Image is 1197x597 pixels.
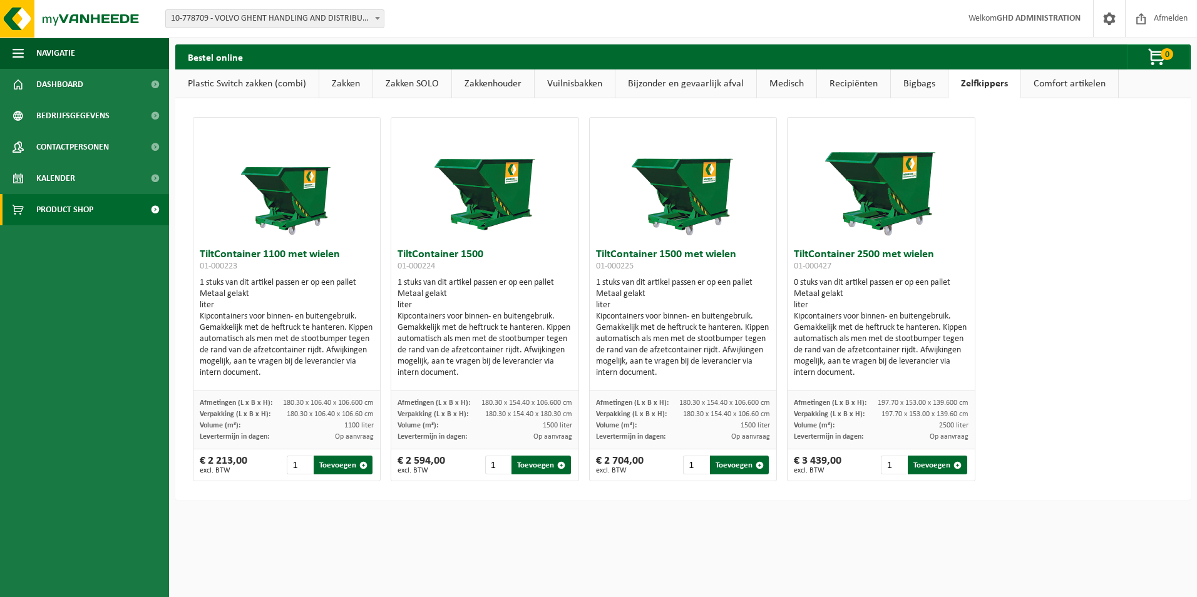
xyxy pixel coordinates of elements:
a: Plastic Switch zakken (combi) [175,69,319,98]
span: 180.30 x 154.40 x 180.30 cm [485,411,572,418]
span: 1500 liter [543,422,572,429]
a: Zakken [319,69,372,98]
div: liter [200,300,374,311]
div: liter [794,300,968,311]
span: 180.30 x 154.40 x 106.600 cm [679,399,770,407]
span: Product Shop [36,194,93,225]
span: Levertermijn in dagen: [398,433,467,441]
div: liter [596,300,771,311]
h3: TiltContainer 1500 [398,249,572,274]
div: Metaal gelakt [200,288,374,300]
a: Zakkenhouder [452,69,534,98]
img: 01-000224 [423,118,548,243]
div: € 3 439,00 [794,456,841,474]
span: 10-778709 - VOLVO GHENT HANDLING AND DISTRIBUTION - DESTELDONK [166,10,384,28]
a: Bijzonder en gevaarlijk afval [615,69,756,98]
span: Afmetingen (L x B x H): [794,399,866,407]
img: 01-000223 [224,118,349,243]
input: 1 [881,456,907,474]
input: 1 [485,456,511,474]
button: Toevoegen [908,456,967,474]
span: excl. BTW [200,467,247,474]
input: 1 [287,456,312,474]
span: Dashboard [36,69,83,100]
span: Op aanvraag [930,433,968,441]
div: Kipcontainers voor binnen- en buitengebruik. Gemakkelijk met de heftruck te hanteren. Kippen auto... [200,311,374,379]
span: Volume (m³): [794,422,835,429]
h3: TiltContainer 2500 met wielen [794,249,968,274]
div: € 2 594,00 [398,456,445,474]
span: 180.30 x 154.40 x 106.600 cm [481,399,572,407]
img: 01-000225 [620,118,746,243]
span: 0 [1161,48,1173,60]
span: 2500 liter [939,422,968,429]
span: Op aanvraag [533,433,572,441]
span: 197.70 x 153.00 x 139.60 cm [881,411,968,418]
div: Metaal gelakt [596,288,771,300]
span: Afmetingen (L x B x H): [596,399,669,407]
span: 10-778709 - VOLVO GHENT HANDLING AND DISTRIBUTION - DESTELDONK [165,9,384,28]
span: Afmetingen (L x B x H): [200,399,272,407]
div: € 2 704,00 [596,456,644,474]
span: 1100 liter [344,422,374,429]
span: excl. BTW [596,467,644,474]
button: Toevoegen [710,456,769,474]
span: Verpakking (L x B x H): [596,411,667,418]
div: 1 stuks van dit artikel passen er op een pallet [596,277,771,379]
h3: TiltContainer 1100 met wielen [200,249,374,274]
a: Comfort artikelen [1021,69,1118,98]
button: 0 [1127,44,1189,69]
span: 180.30 x 154.40 x 106.60 cm [683,411,770,418]
a: Zakken SOLO [373,69,451,98]
span: 1500 liter [741,422,770,429]
span: Verpakking (L x B x H): [200,411,270,418]
span: Kalender [36,163,75,194]
span: 01-000427 [794,262,831,271]
a: Zelfkippers [948,69,1020,98]
span: excl. BTW [398,467,445,474]
span: Afmetingen (L x B x H): [398,399,470,407]
span: Bedrijfsgegevens [36,100,110,131]
img: 01-000427 [818,118,943,243]
span: Volume (m³): [200,422,240,429]
div: 1 stuks van dit artikel passen er op een pallet [200,277,374,379]
div: liter [398,300,572,311]
span: 197.70 x 153.00 x 139.600 cm [878,399,968,407]
strong: GHD ADMINISTRATION [997,14,1081,23]
span: Levertermijn in dagen: [794,433,863,441]
button: Toevoegen [314,456,372,474]
span: Op aanvraag [335,433,374,441]
span: Volume (m³): [596,422,637,429]
span: 01-000223 [200,262,237,271]
button: Toevoegen [511,456,570,474]
div: 0 stuks van dit artikel passen er op een pallet [794,277,968,379]
span: Volume (m³): [398,422,438,429]
input: 1 [683,456,709,474]
span: Verpakking (L x B x H): [794,411,865,418]
div: Kipcontainers voor binnen- en buitengebruik. Gemakkelijk met de heftruck te hanteren. Kippen auto... [398,311,572,379]
span: 01-000225 [596,262,634,271]
span: Levertermijn in dagen: [596,433,665,441]
div: Metaal gelakt [794,288,968,300]
div: € 2 213,00 [200,456,247,474]
span: 01-000224 [398,262,435,271]
div: Kipcontainers voor binnen- en buitengebruik. Gemakkelijk met de heftruck te hanteren. Kippen auto... [596,311,771,379]
a: Bigbags [891,69,948,98]
span: Levertermijn in dagen: [200,433,269,441]
span: Navigatie [36,38,75,69]
a: Medisch [757,69,816,98]
a: Recipiënten [817,69,890,98]
span: 180.30 x 106.40 x 106.60 cm [287,411,374,418]
span: Op aanvraag [731,433,770,441]
h3: TiltContainer 1500 met wielen [596,249,771,274]
span: Verpakking (L x B x H): [398,411,468,418]
span: excl. BTW [794,467,841,474]
h2: Bestel online [175,44,255,69]
div: 1 stuks van dit artikel passen er op een pallet [398,277,572,379]
span: Contactpersonen [36,131,109,163]
div: Metaal gelakt [398,288,572,300]
span: 180.30 x 106.40 x 106.600 cm [283,399,374,407]
a: Vuilnisbakken [535,69,615,98]
div: Kipcontainers voor binnen- en buitengebruik. Gemakkelijk met de heftruck te hanteren. Kippen auto... [794,311,968,379]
